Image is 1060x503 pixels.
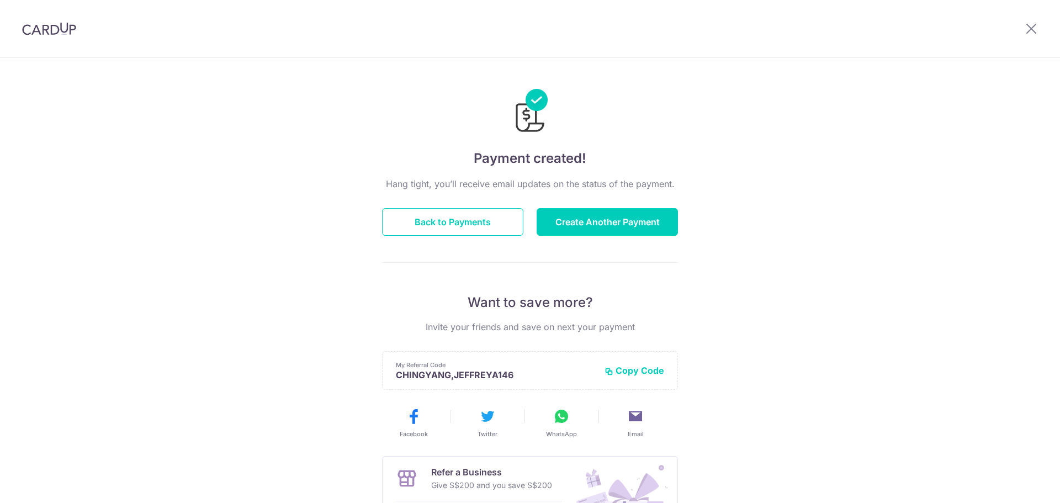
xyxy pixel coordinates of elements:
[396,369,596,380] p: CHINGYANG,JEFFREYA146
[382,320,678,333] p: Invite your friends and save on next your payment
[431,465,552,479] p: Refer a Business
[400,430,428,438] span: Facebook
[529,407,594,438] button: WhatsApp
[381,407,446,438] button: Facebook
[603,407,668,438] button: Email
[396,361,596,369] p: My Referral Code
[478,430,497,438] span: Twitter
[382,149,678,168] h4: Payment created!
[546,430,577,438] span: WhatsApp
[537,208,678,236] button: Create Another Payment
[22,22,76,35] img: CardUp
[382,208,523,236] button: Back to Payments
[605,365,664,376] button: Copy Code
[512,89,548,135] img: Payments
[382,294,678,311] p: Want to save more?
[628,430,644,438] span: Email
[455,407,520,438] button: Twitter
[987,470,1049,497] iframe: Opens a widget where you can find more information
[382,177,678,190] p: Hang tight, you’ll receive email updates on the status of the payment.
[431,479,552,492] p: Give S$200 and you save S$200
